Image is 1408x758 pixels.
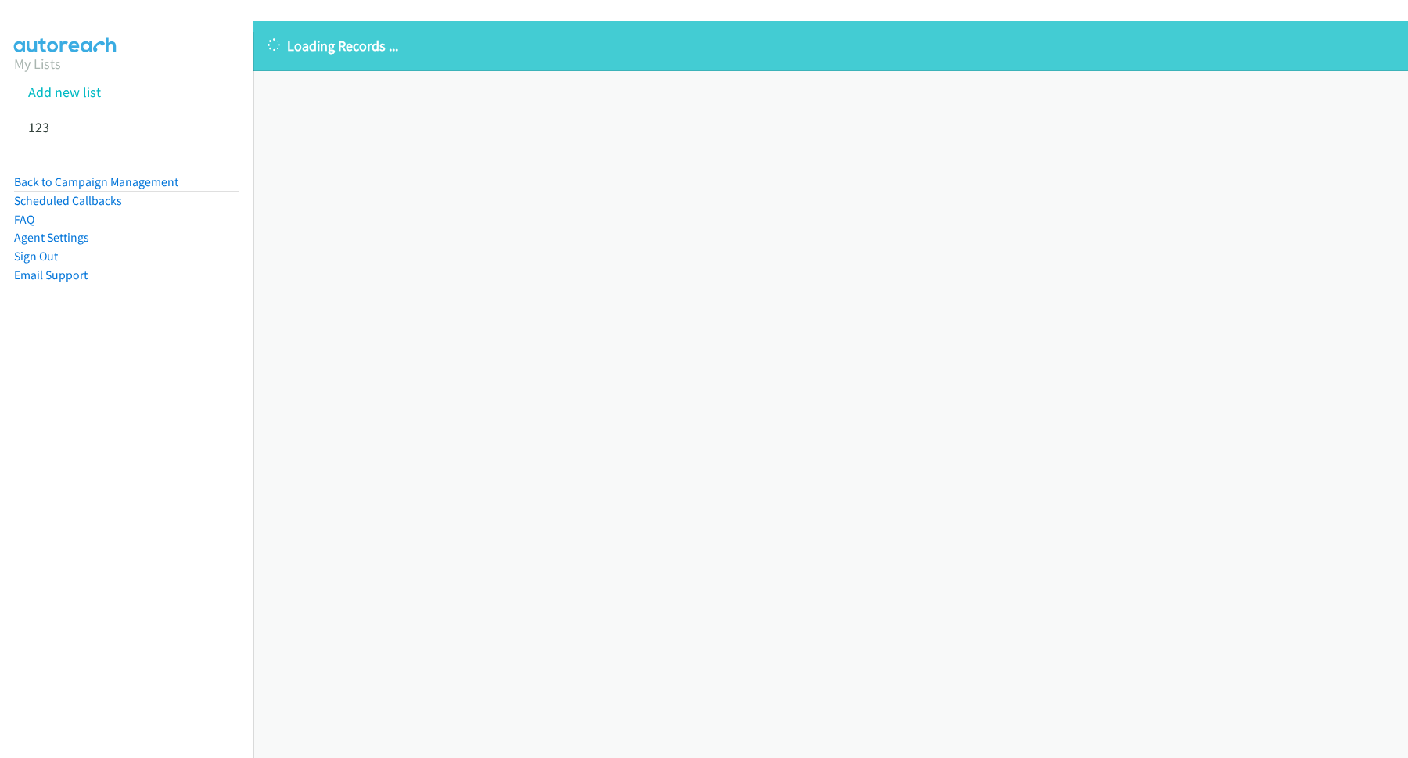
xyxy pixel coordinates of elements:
a: Email Support [14,268,88,282]
a: 123 [28,118,49,136]
a: Back to Campaign Management [14,174,178,189]
p: Loading Records ... [268,35,1394,56]
a: Scheduled Callbacks [14,193,122,208]
a: Agent Settings [14,230,89,245]
a: FAQ [14,212,34,227]
a: My Lists [14,55,61,73]
a: Add new list [28,83,101,101]
a: Sign Out [14,249,58,264]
